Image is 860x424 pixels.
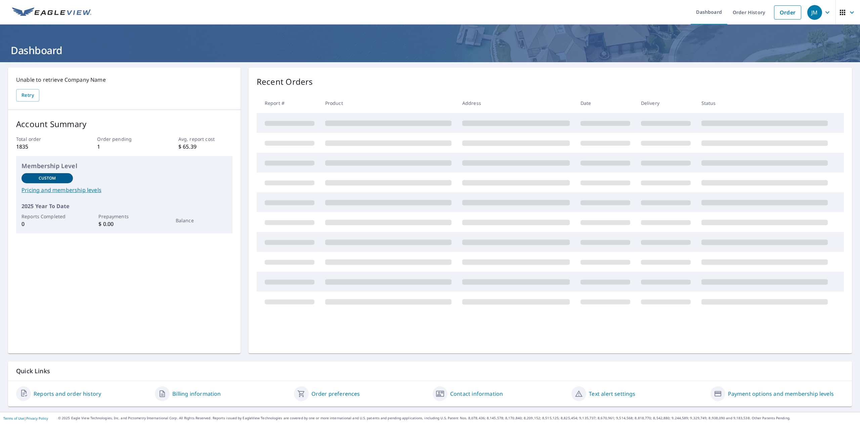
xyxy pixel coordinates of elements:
[807,5,822,20] div: JM
[34,390,101,398] a: Reports and order history
[16,89,39,102] button: Retry
[16,143,70,151] p: 1835
[58,416,857,421] p: © 2025 Eagle View Technologies, Inc. and Pictometry International Corp. All Rights Reserved. Repo...
[16,367,844,375] p: Quick Links
[774,5,801,20] a: Order
[728,390,834,398] a: Payment options and membership levels
[450,390,503,398] a: Contact information
[589,390,635,398] a: Text alert settings
[26,416,48,421] a: Privacy Policy
[575,93,636,113] th: Date
[636,93,696,113] th: Delivery
[176,217,227,224] p: Balance
[98,213,150,220] p: Prepayments
[311,390,360,398] a: Order preferences
[21,220,73,228] p: 0
[39,175,56,181] p: Custom
[8,43,852,57] h1: Dashboard
[16,118,232,130] p: Account Summary
[320,93,457,113] th: Product
[97,143,151,151] p: 1
[21,186,227,194] a: Pricing and membership levels
[257,93,320,113] th: Report #
[16,136,70,143] p: Total order
[457,93,575,113] th: Address
[178,136,232,143] p: Avg. report cost
[21,91,34,100] span: Retry
[696,93,833,113] th: Status
[12,7,91,17] img: EV Logo
[21,202,227,210] p: 2025 Year To Date
[178,143,232,151] p: $ 65.39
[16,76,232,84] p: Unable to retrieve Company Name
[172,390,221,398] a: Billing information
[21,161,227,170] p: Membership Level
[21,213,73,220] p: Reports Completed
[3,416,48,420] p: |
[98,220,150,228] p: $ 0.00
[257,76,313,88] p: Recent Orders
[3,416,24,421] a: Terms of Use
[97,136,151,143] p: Order pending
